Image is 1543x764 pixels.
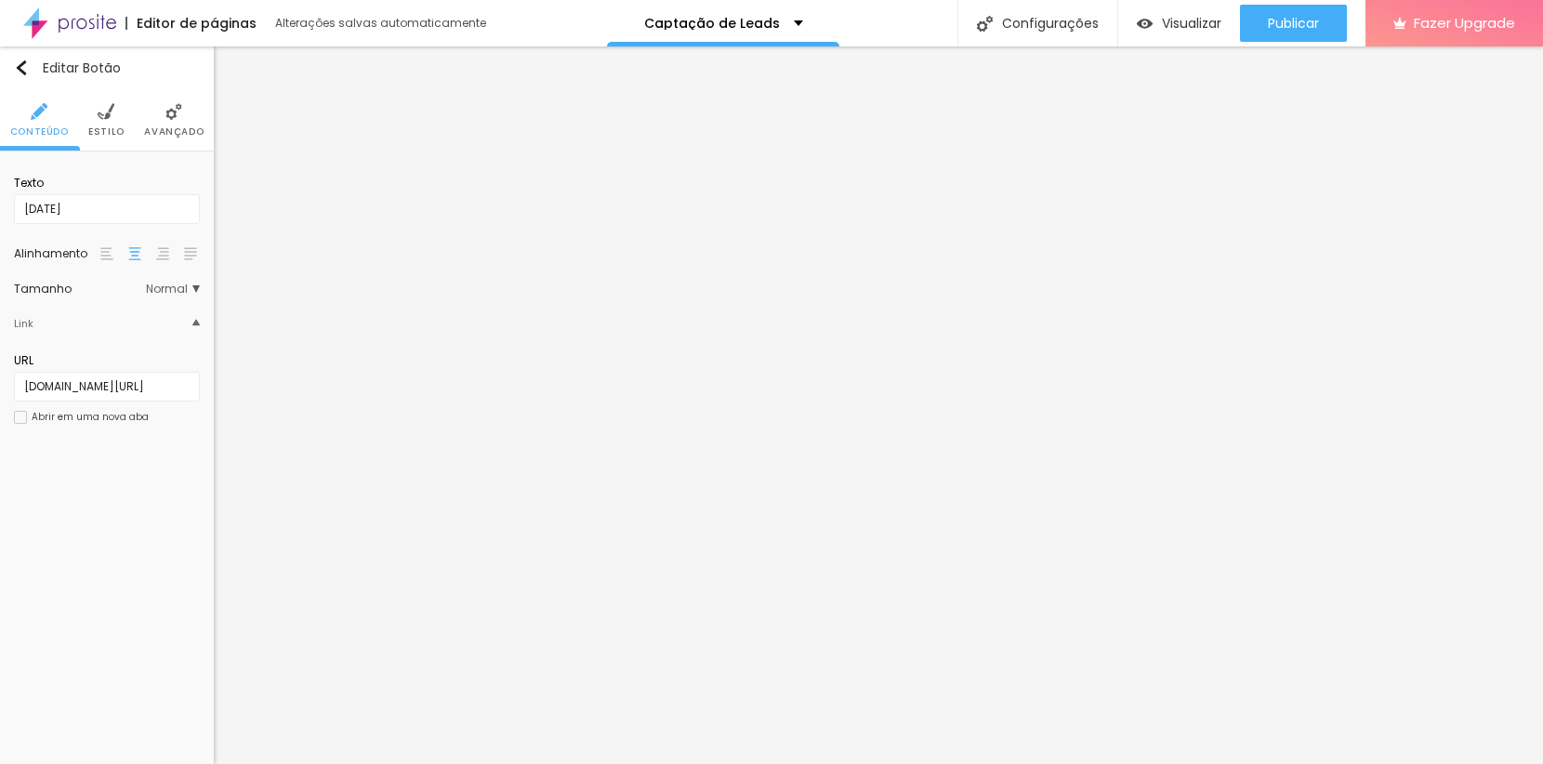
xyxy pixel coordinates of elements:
[98,103,114,120] img: Icone
[644,17,780,30] p: Captação de Leads
[1137,16,1153,32] img: view-1.svg
[14,60,121,75] div: Editar Botão
[14,175,200,191] div: Texto
[10,127,69,137] span: Conteúdo
[14,283,146,295] div: Tamanho
[31,103,47,120] img: Icone
[1240,5,1347,42] button: Publicar
[214,46,1543,764] iframe: Editor
[128,247,141,260] img: paragraph-center-align.svg
[14,313,33,334] div: Link
[100,247,113,260] img: paragraph-left-align.svg
[14,352,200,369] div: URL
[1414,15,1515,31] span: Fazer Upgrade
[88,127,125,137] span: Estilo
[165,103,182,120] img: Icone
[1268,16,1319,31] span: Publicar
[156,247,169,260] img: paragraph-right-align.svg
[1162,16,1221,31] span: Visualizar
[144,127,204,137] span: Avançado
[32,413,149,422] div: Abrir em uma nova aba
[275,18,489,29] div: Alterações salvas automaticamente
[14,304,200,343] div: IconeLink
[14,248,98,259] div: Alinhamento
[977,16,993,32] img: Icone
[1118,5,1240,42] button: Visualizar
[146,283,200,295] span: Normal
[14,60,29,75] img: Icone
[125,17,257,30] div: Editor de páginas
[192,319,200,326] img: Icone
[184,247,197,260] img: paragraph-justified-align.svg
